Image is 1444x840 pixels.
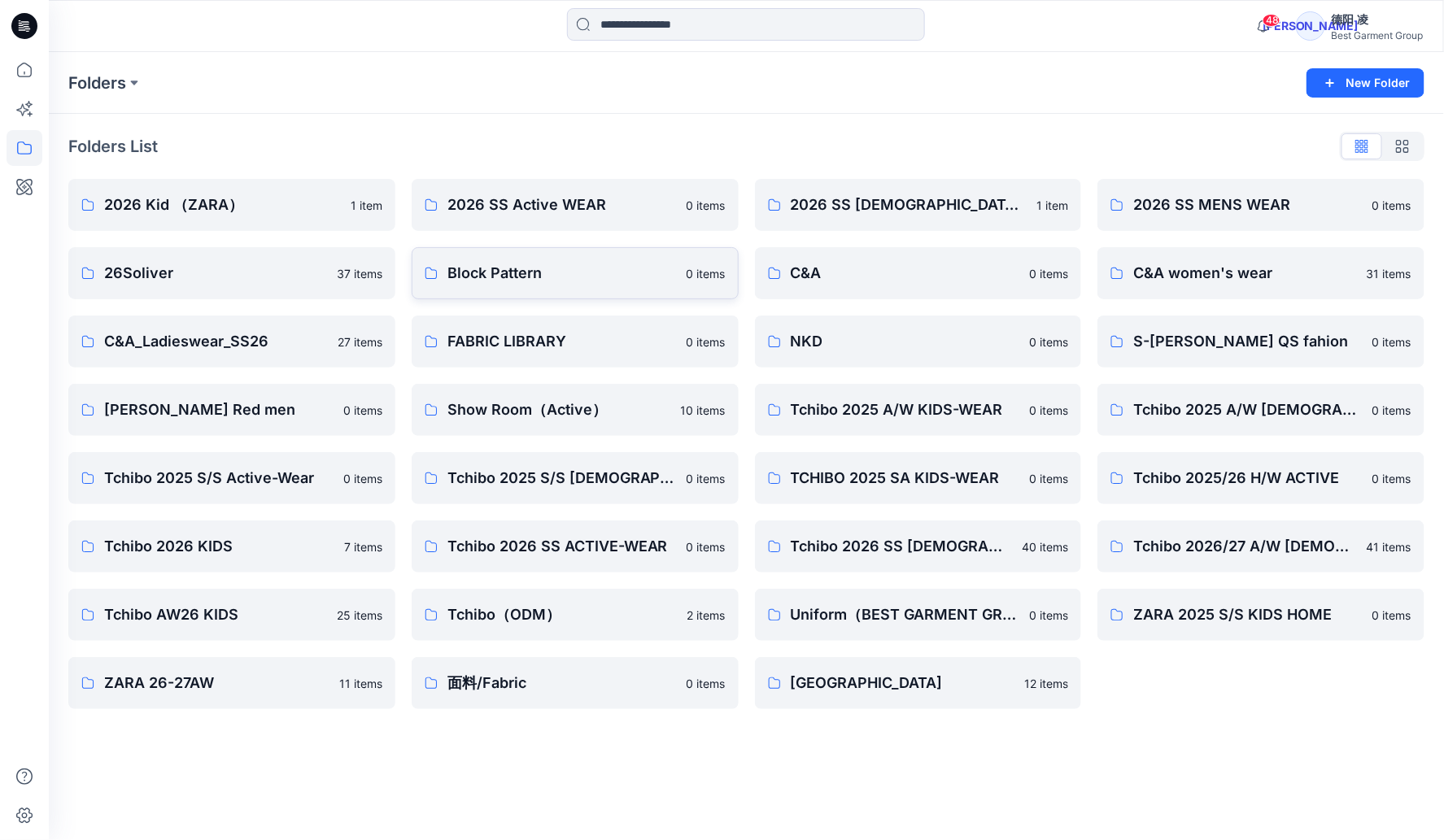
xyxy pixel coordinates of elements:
p: 0 items [1029,333,1068,350]
p: 0 items [1372,607,1411,624]
a: Tchibo 2026/27 A/W [DEMOGRAPHIC_DATA]-WEAR41 items [1097,520,1424,572]
a: C&A0 items [755,247,1082,299]
a: Tchibo 2025 S/S Active-Wear0 items [68,452,395,504]
a: 2026 Kid （ZARA）1 item [68,179,395,231]
p: 0 items [1372,402,1411,419]
a: 26Soliver37 items [68,247,395,299]
p: Tchibo 2026 KIDS [104,535,334,558]
p: 0 items [687,538,726,555]
p: C&A [791,262,1020,285]
p: 面料/Fabric [447,672,677,694]
p: 0 items [687,197,726,214]
p: 10 items [681,402,726,419]
a: NKD0 items [755,316,1082,368]
p: 0 items [687,470,726,487]
a: Tchibo 2026 SS ACTIVE-WEAR0 items [412,520,739,572]
button: New Folder [1307,68,1424,98]
a: Tchibo 2025 A/W [DEMOGRAPHIC_DATA]-WEAR0 items [1097,384,1424,436]
p: [PERSON_NAME] Red men [104,398,334,421]
p: [GEOGRAPHIC_DATA] [791,672,1015,694]
p: 0 items [1372,197,1411,214]
a: Folders [68,72,126,94]
p: Tchibo AW26 KIDS [104,603,327,626]
p: 2026 SS MENS WEAR [1133,194,1363,216]
p: 31 items [1367,265,1411,282]
p: 0 items [343,402,382,419]
p: 2026 SS [DEMOGRAPHIC_DATA] WEAR [791,194,1027,216]
p: Show Room（Active） [447,398,671,421]
p: 1 item [351,197,382,214]
p: Tchibo 2026 SS [DEMOGRAPHIC_DATA]-WEAR [791,535,1013,558]
p: S-[PERSON_NAME] QS fahion [1133,330,1363,353]
p: 2026 Kid （ZARA） [104,194,341,216]
p: 25 items [337,607,382,624]
p: 12 items [1024,675,1068,692]
a: C&A women's wear31 items [1097,247,1424,299]
p: 0 items [1029,607,1068,624]
p: 27 items [338,333,382,350]
p: FABRIC LIBRARY [447,330,677,353]
p: TCHIBO 2025 SA KIDS-WEAR [791,467,1020,490]
span: 48 [1263,14,1280,27]
p: 0 items [1372,333,1411,350]
p: 2 items [687,607,726,624]
a: Tchibo（ODM）2 items [412,589,739,641]
p: 0 items [687,265,726,282]
a: C&A_Ladieswear_SS2627 items [68,316,395,368]
p: NKD [791,330,1020,353]
div: Best Garment Group [1332,29,1424,41]
a: Tchibo 2026 SS [DEMOGRAPHIC_DATA]-WEAR40 items [755,520,1082,572]
p: Tchibo 2025 S/S [DEMOGRAPHIC_DATA]-Wear [447,467,677,490]
a: FABRIC LIBRARY0 items [412,316,739,368]
a: Tchibo 2025 A/W KIDS-WEAR0 items [755,384,1082,436]
p: 0 items [343,470,382,487]
a: Block Pattern0 items [412,247,739,299]
p: Tchibo 2025 S/S Active-Wear [104,467,334,490]
p: Uniform（BEST GARMENT GROUP） [791,603,1020,626]
a: 2026 SS MENS WEAR0 items [1097,179,1424,231]
a: Show Room（Active）10 items [412,384,739,436]
p: 0 items [1372,470,1411,487]
a: Tchibo 2025/26 H/W ACTIVE0 items [1097,452,1424,504]
a: Tchibo 2025 S/S [DEMOGRAPHIC_DATA]-Wear0 items [412,452,739,504]
p: 0 items [1029,402,1068,419]
p: 26Soliver [104,262,327,285]
p: 0 items [687,675,726,692]
a: ZARA 2025 S/S KIDS HOME0 items [1097,589,1424,641]
p: 7 items [344,538,382,555]
div: 德阳 凌 [1332,10,1424,29]
p: 2026 SS Active WEAR [447,194,677,216]
p: 0 items [1029,470,1068,487]
a: TCHIBO 2025 SA KIDS-WEAR0 items [755,452,1082,504]
p: 41 items [1367,538,1411,555]
p: Tchibo 2025/26 H/W ACTIVE [1133,467,1363,490]
p: C&A women's wear [1133,262,1357,285]
p: C&A_Ladieswear_SS26 [104,330,328,353]
p: Folders List [68,134,158,159]
p: Block Pattern [447,262,677,285]
p: 1 item [1036,197,1068,214]
a: Uniform（BEST GARMENT GROUP）0 items [755,589,1082,641]
a: S-[PERSON_NAME] QS fahion0 items [1097,316,1424,368]
p: Tchibo 2025 A/W [DEMOGRAPHIC_DATA]-WEAR [1133,398,1363,421]
p: 0 items [687,333,726,350]
a: ZARA 26-27AW11 items [68,657,395,709]
p: 37 items [337,265,382,282]
p: Tchibo（ODM） [447,603,678,626]
div: [PERSON_NAME] [1296,11,1325,41]
p: Tchibo 2025 A/W KIDS-WEAR [791,398,1020,421]
a: Tchibo 2026 KIDS7 items [68,520,395,572]
a: 2026 SS Active WEAR0 items [412,179,739,231]
a: 面料/Fabric0 items [412,657,739,709]
p: Tchibo 2026 SS ACTIVE-WEAR [447,535,677,558]
a: 2026 SS [DEMOGRAPHIC_DATA] WEAR1 item [755,179,1082,231]
p: Tchibo 2026/27 A/W [DEMOGRAPHIC_DATA]-WEAR [1133,535,1357,558]
a: [GEOGRAPHIC_DATA]12 items [755,657,1082,709]
p: ZARA 2025 S/S KIDS HOME [1133,603,1363,626]
a: [PERSON_NAME] Red men0 items [68,384,395,436]
p: 11 items [339,675,382,692]
a: Tchibo AW26 KIDS25 items [68,589,395,641]
p: 40 items [1022,538,1068,555]
p: 0 items [1029,265,1068,282]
